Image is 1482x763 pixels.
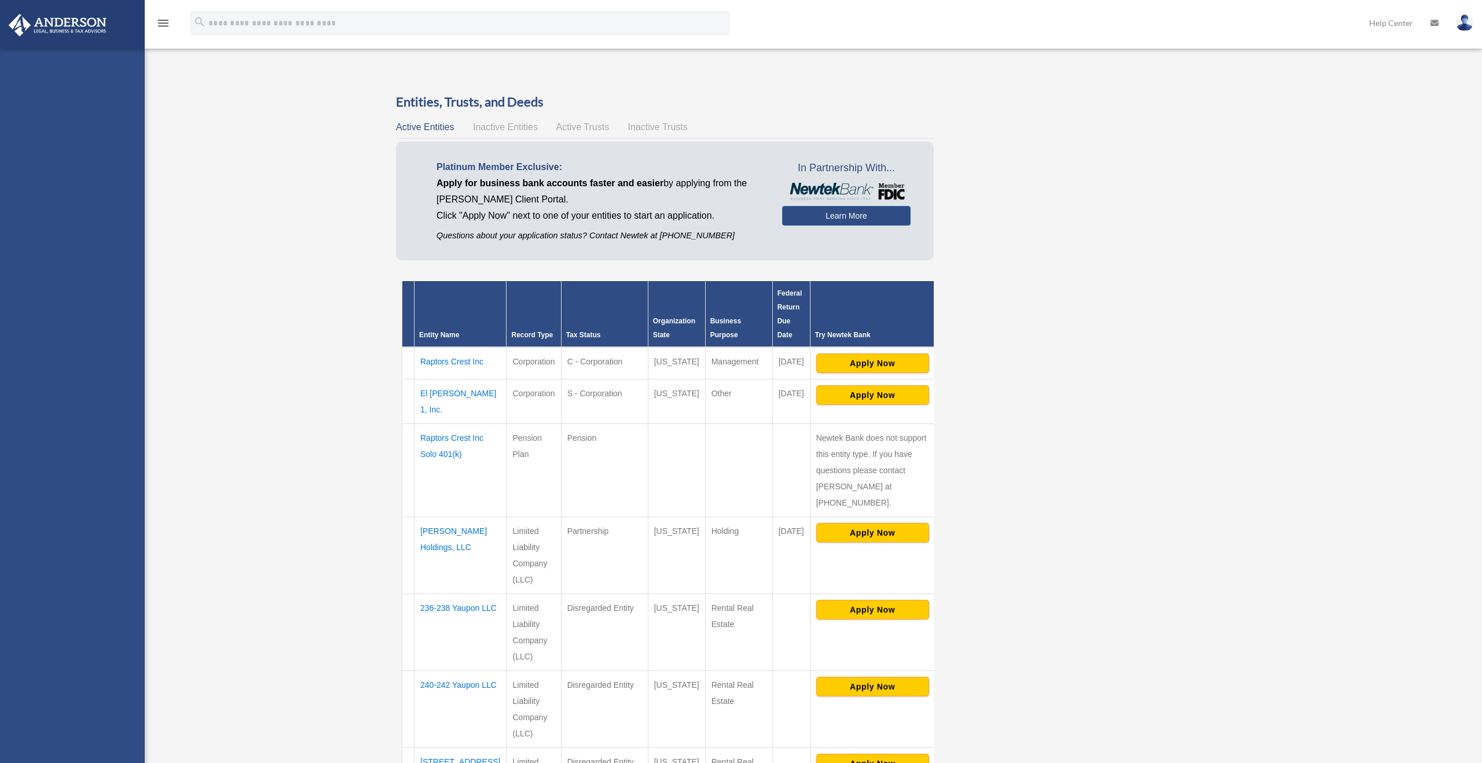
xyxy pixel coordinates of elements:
[705,379,772,423] td: Other
[5,14,110,36] img: Anderson Advisors Platinum Portal
[816,353,929,373] button: Apply Now
[648,594,705,670] td: [US_STATE]
[156,20,170,30] a: menu
[772,379,810,423] td: [DATE]
[705,517,772,594] td: Holding
[561,517,648,594] td: Partnership
[507,379,561,423] td: Corporation
[705,594,772,670] td: Rental Real Estate
[772,281,810,347] th: Federal Return Due Date
[193,16,206,28] i: search
[772,347,810,379] td: [DATE]
[815,328,930,342] div: Try Newtek Bank
[788,183,904,200] img: NewtekBankLogoSM.png
[414,517,507,594] td: [PERSON_NAME] Holdings, LLC
[436,228,765,243] p: Questions about your application status? Contact Newtek at [PHONE_NUMBER]
[436,159,765,175] p: Platinum Member Exclusive:
[648,517,705,594] td: [US_STATE]
[414,423,507,517] td: Raptors Crest Inc Solo 401(k)
[473,122,538,132] span: Inactive Entities
[507,423,561,517] td: Pension Plan
[414,379,507,423] td: El [PERSON_NAME] 1, Inc.
[556,122,610,132] span: Active Trusts
[628,122,688,132] span: Inactive Trusts
[561,379,648,423] td: S - Corporation
[507,594,561,670] td: Limited Liability Company (LLC)
[561,347,648,379] td: C - Corporation
[561,281,648,347] th: Tax Status
[816,385,929,405] button: Apply Now
[561,670,648,747] td: Disregarded Entity
[414,670,507,747] td: 240-242 Yaupon LLC
[507,281,561,347] th: Record Type
[705,670,772,747] td: Rental Real Estate
[705,281,772,347] th: Business Purpose
[414,281,507,347] th: Entity Name
[648,347,705,379] td: [US_STATE]
[782,159,910,178] span: In Partnership With...
[1456,14,1473,31] img: User Pic
[436,175,765,208] p: by applying from the [PERSON_NAME] Client Portal.
[816,523,929,543] button: Apply Now
[507,517,561,594] td: Limited Liability Company (LLC)
[561,594,648,670] td: Disregarded Entity
[782,206,910,226] a: Learn More
[436,178,663,188] span: Apply for business bank accounts faster and easier
[816,600,929,620] button: Apply Now
[414,594,507,670] td: 236-238 Yaupon LLC
[810,423,935,517] td: Newtek Bank does not support this entity type. If you have questions please contact [PERSON_NAME]...
[816,677,929,696] button: Apply Now
[396,122,454,132] span: Active Entities
[648,379,705,423] td: [US_STATE]
[414,347,507,379] td: Raptors Crest Inc
[156,16,170,30] i: menu
[396,93,934,111] h3: Entities, Trusts, and Deeds
[507,670,561,747] td: Limited Liability Company (LLC)
[705,347,772,379] td: Management
[561,423,648,517] td: Pension
[648,670,705,747] td: [US_STATE]
[436,208,765,224] p: Click "Apply Now" next to one of your entities to start an application.
[507,347,561,379] td: Corporation
[648,281,705,347] th: Organization State
[772,517,810,594] td: [DATE]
